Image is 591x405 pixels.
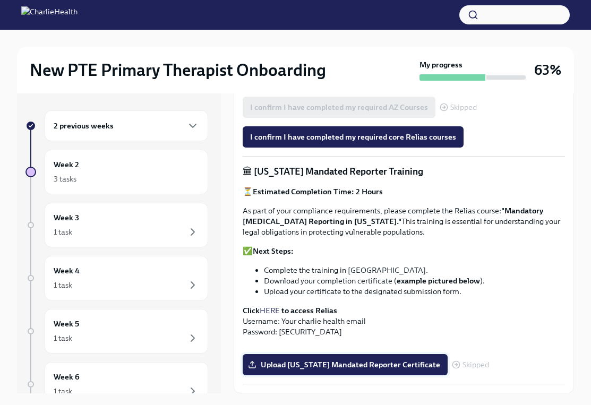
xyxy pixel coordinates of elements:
a: Week 41 task [25,256,208,300]
button: I confirm I have completed my required core Relias courses [243,126,464,148]
strong: Estimated Completion Time: 2 Hours [253,187,383,196]
h6: Week 6 [54,371,80,383]
span: Upload [US_STATE] Mandated Reporter Certificate [250,359,440,370]
a: Week 23 tasks [25,150,208,194]
h6: 2 previous weeks [54,120,114,132]
span: Skipped [462,361,489,369]
p: ⏳ [243,186,565,197]
li: Complete the training in [GEOGRAPHIC_DATA]. [264,265,565,275]
strong: Click [243,306,260,315]
li: Upload your certificate to the designated submission form. [264,286,565,297]
div: 1 task [54,333,72,343]
h6: Week 4 [54,265,80,277]
div: 3 tasks [54,174,76,184]
a: HERE [260,306,280,315]
h6: Week 5 [54,318,79,330]
div: 1 task [54,386,72,397]
h6: Week 2 [54,159,79,170]
strong: Next Steps: [253,246,294,256]
p: 🏛 [US_STATE] Mandated Reporter Training [243,165,565,178]
p: Username: Your charlie health email Password: [SECURITY_DATA] [243,305,565,337]
span: Skipped [450,104,477,111]
strong: My progress [419,59,462,70]
img: CharlieHealth [21,6,78,23]
a: Week 51 task [25,309,208,354]
div: 1 task [54,227,72,237]
p: As part of your compliance requirements, please complete the Relias course: This training is esse... [243,205,565,237]
h2: New PTE Primary Therapist Onboarding [30,59,326,81]
div: 1 task [54,280,72,290]
strong: example pictured below [397,276,480,286]
h6: Week 3 [54,212,79,223]
div: 2 previous weeks [45,110,208,141]
h3: 63% [534,61,561,80]
span: I confirm I have completed my required core Relias courses [250,132,456,142]
li: Download your completion certificate ( ). [264,275,565,286]
label: Upload [US_STATE] Mandated Reporter Certificate [243,354,448,375]
a: Week 31 task [25,203,208,247]
strong: to access Relias [281,306,337,315]
p: ✅ [243,246,565,256]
